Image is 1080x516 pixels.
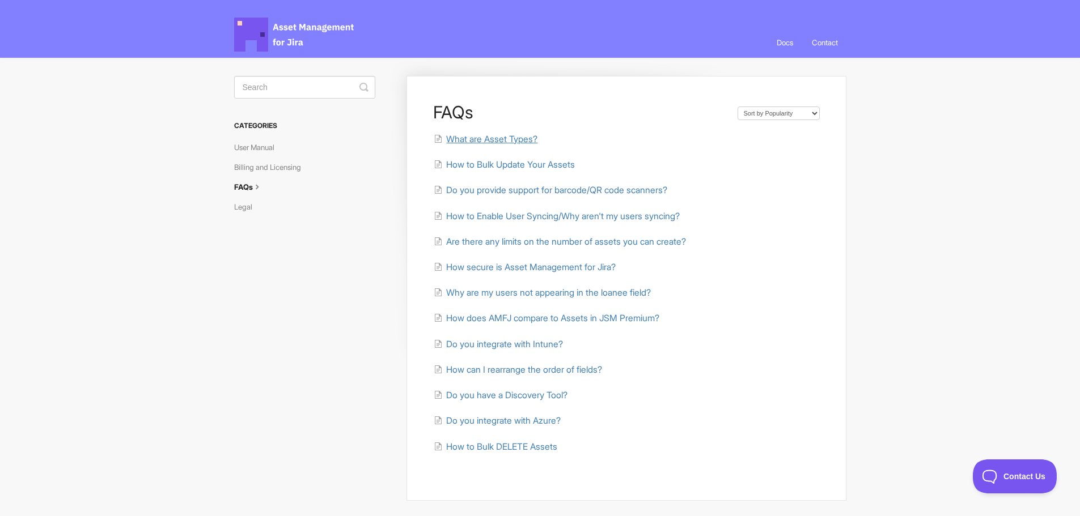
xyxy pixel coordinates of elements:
a: How does AMFJ compare to Assets in JSM Premium? [434,313,659,323]
span: Do you provide support for barcode/QR code scanners? [446,185,667,195]
span: Do you have a Discovery Tool? [446,390,567,400]
span: How does AMFJ compare to Assets in JSM Premium? [446,313,659,323]
span: How can I rearrange the order of fields? [446,364,602,375]
span: Are there any limits on the number of assets you can create? [446,236,686,247]
a: Contact [803,27,846,58]
a: Do you have a Discovery Tool? [434,390,567,400]
a: Docs [768,27,802,58]
a: Are there any limits on the number of assets you can create? [434,236,686,247]
span: Do you integrate with Intune? [446,339,563,349]
a: How secure is Asset Management for Jira? [434,262,616,272]
span: How to Bulk DELETE Assets [446,441,557,452]
a: How to Enable User Syncing/Why aren't my users syncing? [434,211,680,221]
a: How can I rearrange the order of fields? [434,364,602,375]
a: FAQs [234,178,272,196]
a: Legal [234,198,261,216]
select: Page reloads on selection [738,106,820,120]
iframe: Toggle Customer Support [973,459,1057,493]
span: How to Enable User Syncing/Why aren't my users syncing? [446,211,680,221]
a: How to Bulk Update Your Assets [434,159,575,170]
input: Search [234,76,375,99]
span: Asset Management for Jira Docs [234,18,355,52]
h1: FAQs [433,102,726,122]
span: Do you integrate with Azure? [446,415,561,426]
a: Do you integrate with Azure? [434,415,561,426]
a: Billing and Licensing [234,158,310,176]
a: Why are my users not appearing in the loanee field? [434,287,651,298]
a: What are Asset Types? [434,134,537,144]
span: How to Bulk Update Your Assets [446,159,575,170]
span: Why are my users not appearing in the loanee field? [446,287,651,298]
span: How secure is Asset Management for Jira? [446,262,616,272]
a: User Manual [234,138,283,156]
a: Do you provide support for barcode/QR code scanners? [434,185,667,195]
span: What are Asset Types? [446,134,537,144]
h3: Categories [234,116,375,136]
a: How to Bulk DELETE Assets [434,441,557,452]
a: Do you integrate with Intune? [434,339,563,349]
